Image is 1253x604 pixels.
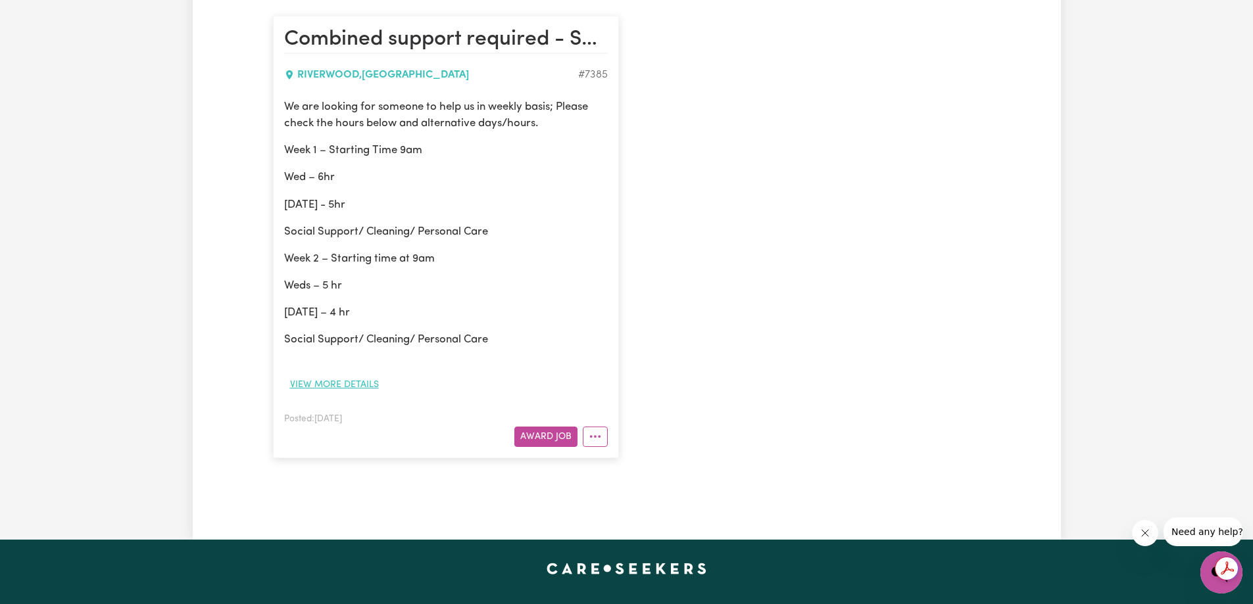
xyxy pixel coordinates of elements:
div: Job ID #7385 [578,67,608,83]
button: Award Job [514,427,577,447]
p: [DATE] – 4 hr [284,304,608,321]
a: Careseekers home page [547,563,706,574]
p: Weds – 5 hr [284,277,608,294]
p: We are looking for someone to help us in weekly basis; Please check the hours below and alternati... [284,99,608,131]
iframe: Button to launch messaging window [1200,551,1242,593]
iframe: Close message [1132,520,1158,546]
p: Week 2 – Starting time at 9am [284,250,608,267]
p: Wed – 6hr [284,169,608,185]
p: [DATE] - 5hr [284,197,608,213]
div: RIVERWOOD , [GEOGRAPHIC_DATA] [284,67,578,83]
p: Social Support/ Cleaning/ Personal Care [284,223,608,240]
h2: Combined support required - Social Support/Personal Care/Light domestic help [284,27,608,53]
button: More options [583,427,608,447]
span: Need any help? [8,9,80,20]
span: Posted: [DATE] [284,415,342,423]
iframe: Message from company [1164,517,1242,546]
p: Week 1 – Starting Time 9am [284,142,608,158]
p: Social Support/ Cleaning/ Personal Care [284,331,608,348]
button: View more details [284,375,385,395]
